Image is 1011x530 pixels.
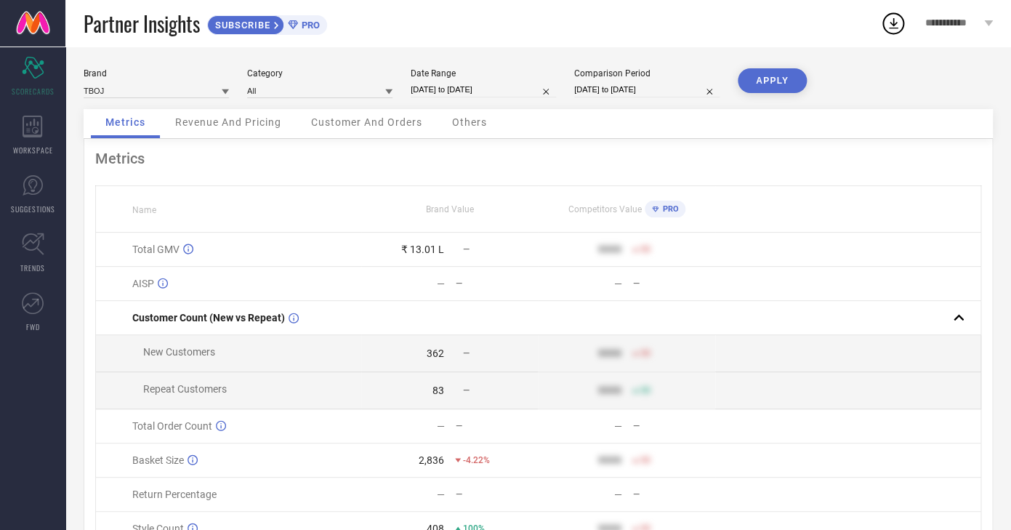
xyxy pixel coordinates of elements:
[13,145,53,156] span: WORKSPACE
[12,86,55,97] span: SCORECARDS
[207,12,327,35] a: SUBSCRIBEPRO
[427,348,444,359] div: 362
[738,68,807,93] button: APPLY
[298,20,320,31] span: PRO
[437,489,445,500] div: —
[432,385,444,396] div: 83
[132,489,217,500] span: Return Percentage
[456,489,537,499] div: —
[20,262,45,273] span: TRENDS
[456,278,537,289] div: —
[574,82,720,97] input: Select comparison period
[132,278,154,289] span: AISP
[132,244,180,255] span: Total GMV
[84,9,200,39] span: Partner Insights
[614,489,622,500] div: —
[132,454,184,466] span: Basket Size
[426,204,474,214] span: Brand Value
[437,420,445,432] div: —
[598,244,621,255] div: 9999
[640,244,650,254] span: 50
[598,348,621,359] div: 9999
[633,489,714,499] div: —
[437,278,445,289] div: —
[175,116,281,128] span: Revenue And Pricing
[598,385,621,396] div: 9999
[640,385,650,396] span: 50
[633,421,714,431] div: —
[456,421,537,431] div: —
[452,116,487,128] span: Others
[401,244,444,255] div: ₹ 13.01 L
[633,278,714,289] div: —
[568,204,641,214] span: Competitors Value
[880,10,906,36] div: Open download list
[640,455,650,465] span: 50
[574,68,720,79] div: Comparison Period
[132,420,212,432] span: Total Order Count
[463,385,470,396] span: —
[208,20,274,31] span: SUBSCRIBE
[11,204,55,214] span: SUGGESTIONS
[463,455,490,465] span: -4.22%
[132,205,156,215] span: Name
[311,116,422,128] span: Customer And Orders
[598,454,621,466] div: 9999
[247,68,392,79] div: Category
[411,82,556,97] input: Select date range
[132,312,285,324] span: Customer Count (New vs Repeat)
[614,278,622,289] div: —
[105,116,145,128] span: Metrics
[614,420,622,432] div: —
[658,204,678,214] span: PRO
[143,383,227,395] span: Repeat Customers
[419,454,444,466] div: 2,836
[84,68,229,79] div: Brand
[411,68,556,79] div: Date Range
[95,150,981,167] div: Metrics
[26,321,40,332] span: FWD
[463,244,470,254] span: —
[143,346,215,358] span: New Customers
[463,348,470,358] span: —
[640,348,650,358] span: 50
